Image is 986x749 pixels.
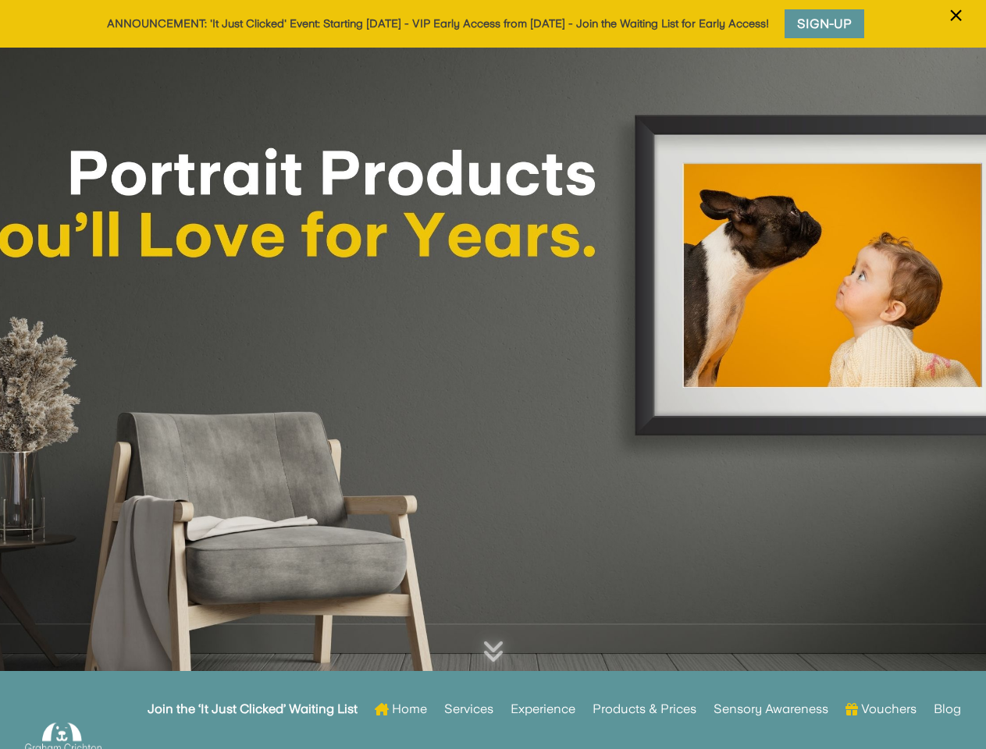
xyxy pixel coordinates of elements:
[845,679,917,740] a: Vouchers
[781,5,868,42] a: Sign-Up
[593,679,696,740] a: Products & Prices
[714,679,828,740] a: Sensory Awareness
[934,679,961,740] a: Blog
[511,679,575,740] a: Experience
[942,2,970,48] button: ×
[375,679,427,740] a: Home
[148,679,358,740] a: Join the ‘It Just Clicked’ Waiting List
[444,679,493,740] a: Services
[107,17,769,30] a: ANNOUNCEMENT: 'It Just Clicked' Event: Starting [DATE] - VIP Early Access from [DATE] - Join the ...
[949,1,963,30] span: ×
[148,704,358,715] strong: Join the ‘It Just Clicked’ Waiting List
